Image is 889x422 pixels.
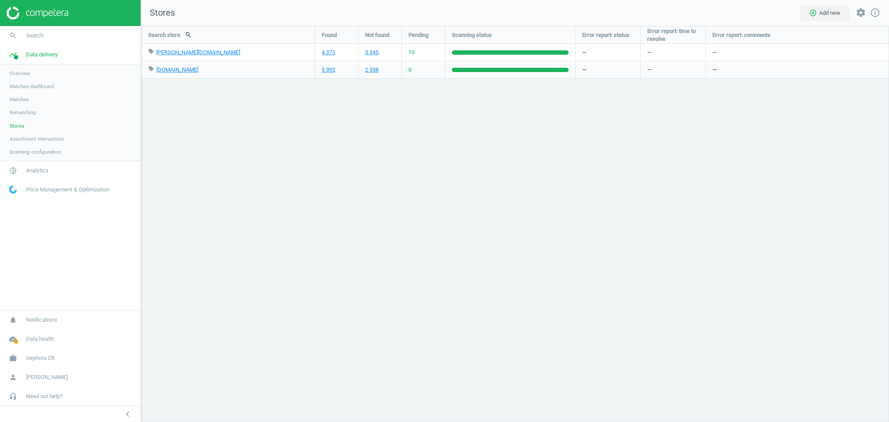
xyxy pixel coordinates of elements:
span: — [647,49,652,56]
div: Search store [142,26,315,43]
i: add_circle_outline [809,9,817,17]
span: Error report: status [582,31,629,39]
img: ajHJNr6hYgQAAAAASUVORK5CYII= [7,7,68,20]
a: info_outline [870,7,880,19]
span: Need our help? [26,392,63,400]
span: Search [26,32,43,40]
a: [DOMAIN_NAME] [156,66,198,73]
span: Overview [10,70,30,77]
span: 10 [408,49,415,56]
i: headset_mic [5,388,21,405]
span: Data health [26,335,54,343]
a: 5 392 [322,66,335,74]
span: Matches dashboard [10,83,54,90]
span: Price Management & Optimization [26,186,109,194]
span: Not found [365,31,389,39]
div: — [706,61,889,78]
span: Assortment intersection [10,135,64,142]
button: chevron_left [117,409,138,420]
span: Notifications [26,316,57,324]
span: Data delivery [26,51,58,59]
button: settings [852,3,870,22]
div: — [576,44,640,61]
span: Sephora CR [26,354,55,362]
i: local_offer [148,66,154,72]
span: Found [322,31,337,39]
a: [PERSON_NAME][DOMAIN_NAME] [156,49,240,56]
i: cloud_done [5,331,21,347]
span: Matches [10,96,29,103]
span: [PERSON_NAME] [26,373,68,381]
span: Scanning status [452,31,492,39]
span: Stores [141,7,175,19]
button: add_circle_outlineAdd new [800,5,849,21]
a: 3 345 [365,49,379,56]
i: notifications [5,312,21,328]
i: pie_chart_outlined [5,162,21,179]
i: chevron_left [122,409,133,419]
i: search [5,27,21,44]
span: Stores [10,122,24,129]
span: Error report: time to resolve [647,27,699,43]
span: Pending [408,31,428,39]
span: 0 [408,66,412,74]
a: 4 375 [322,49,335,56]
i: settings [856,7,866,18]
span: Scanning configuration [10,148,61,155]
div: — [706,44,889,61]
div: — [576,61,640,78]
span: Analytics [26,167,49,175]
i: person [5,369,21,386]
i: info_outline [870,7,880,18]
span: — [647,66,652,74]
span: Rematching [10,109,36,116]
span: Error report: comments [712,31,770,39]
button: search [180,27,197,42]
i: timeline [5,46,21,63]
i: local_offer [148,48,154,54]
img: wGWNvw8QSZomAAAAABJRU5ErkJggg== [9,185,17,194]
a: 2 338 [365,66,379,74]
i: work [5,350,21,366]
